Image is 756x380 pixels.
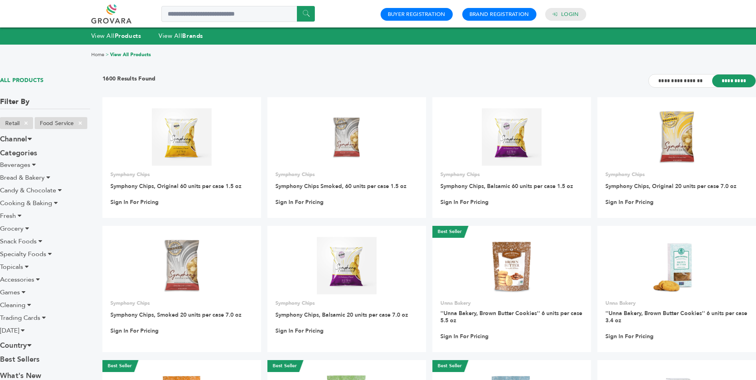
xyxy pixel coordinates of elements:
img: Symphony Chips, Smoked 20 units per case 7.0 oz [162,237,201,294]
p: Symphony Chips [605,171,748,178]
img: ''Unna Bakery, Brown Butter Cookies'' 6 units per case 5.5 oz [483,237,541,295]
img: Symphony Chips Smoked, 60 units per case 1.5 oz [318,108,376,166]
a: View All Products [110,51,151,58]
a: Symphony Chips, Smoked 20 units per case 7.0 oz [110,311,242,319]
a: Sign In For Pricing [440,199,489,206]
span: × [20,118,33,128]
p: Symphony Chips [440,171,583,178]
a: Symphony Chips, Original 20 units per case 7.0 oz [605,182,736,190]
a: Symphony Chips, Original 60 units per case 1.5 oz [110,182,242,190]
img: Symphony Chips, Original 20 units per case 7.0 oz [658,108,695,166]
a: View AllProducts [91,32,141,40]
a: Sign In For Pricing [440,333,489,340]
a: View AllBrands [159,32,203,40]
span: × [74,118,87,128]
a: Symphony Chips, Balsamic 20 units per case 7.0 oz [275,311,408,319]
p: Symphony Chips [110,171,253,178]
a: Sign In For Pricing [605,199,654,206]
p: Symphony Chips [275,300,418,307]
a: Sign In For Pricing [110,199,159,206]
a: Brand Registration [469,11,529,18]
a: Sign In For Pricing [275,327,324,335]
a: ''Unna Bakery, Brown Butter Cookies'' 6 units per case 3.4 oz [605,309,747,324]
span: > [106,51,109,58]
strong: Products [115,32,141,40]
a: Symphony Chips Smoked, 60 units per case 1.5 oz [275,182,406,190]
a: Sign In For Pricing [110,327,159,335]
p: Symphony Chips [275,171,418,178]
p: Unna Bakery [605,300,748,307]
a: Sign In For Pricing [605,333,654,340]
a: ''Unna Bakery, Brown Butter Cookies'' 6 units per case 5.5 oz [440,309,582,324]
a: Home [91,51,104,58]
strong: Brands [182,32,203,40]
input: Search a product or brand... [161,6,315,22]
p: Unna Bakery [440,300,583,307]
img: Symphony Chips, Balsamic 20 units per case 7.0 oz [317,237,377,294]
img: Symphony Chips, Original 60 units per case 1.5 oz [152,108,212,166]
a: Buyer Registration [388,11,446,18]
img: ''Unna Bakery, Brown Butter Cookies'' 6 units per case 3.4 oz [648,237,706,295]
a: Sign In For Pricing [275,199,324,206]
a: Symphony Chips, Balsamic 60 units per case 1.5 oz [440,182,573,190]
p: Symphony Chips [110,300,253,307]
a: Login [561,11,579,18]
img: Symphony Chips, Balsamic 60 units per case 1.5 oz [482,108,542,166]
li: Food Service [35,117,87,129]
h3: 1600 Results Found [102,75,156,87]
